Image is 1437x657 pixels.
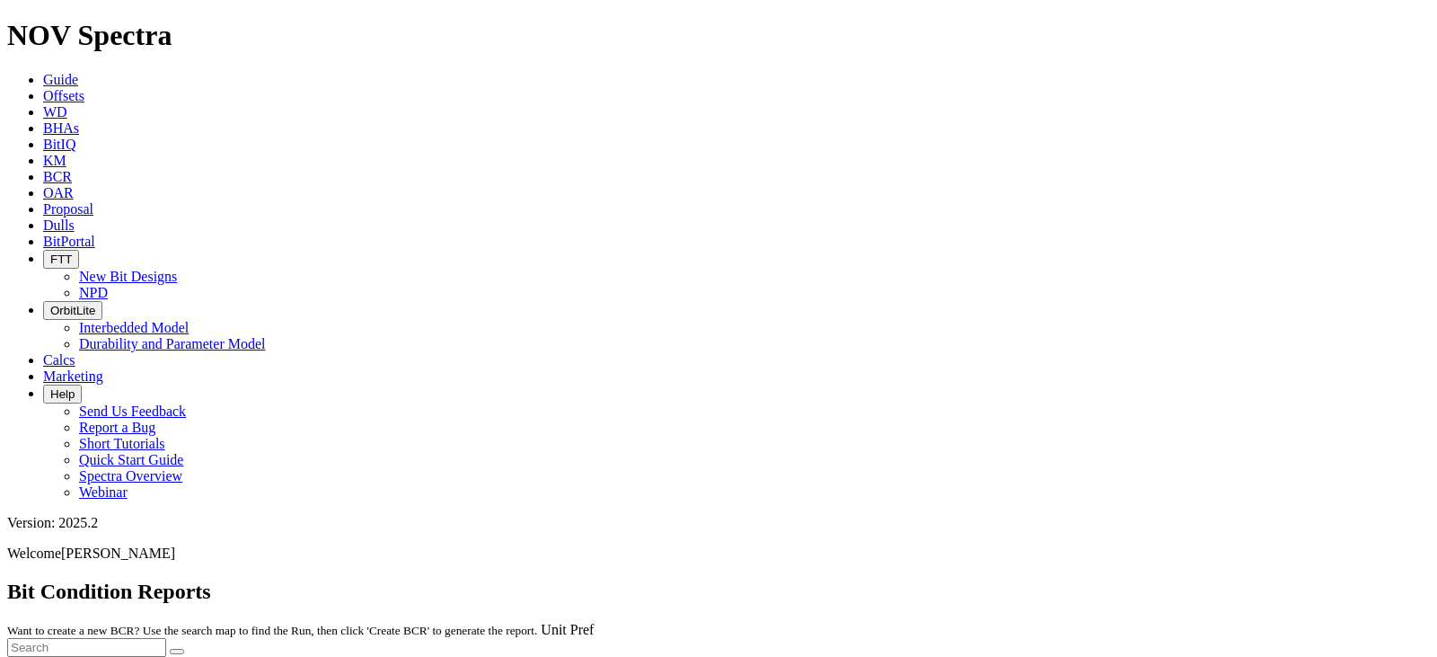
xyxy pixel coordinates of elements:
a: Send Us Feedback [79,404,186,419]
button: OrbitLite [43,301,102,320]
p: Welcome [7,546,1430,562]
h1: NOV Spectra [7,19,1430,52]
a: BitPortal [43,234,95,249]
div: Version: 2025.2 [7,515,1430,531]
a: Webinar [79,484,128,500]
span: OrbitLite [50,304,95,317]
a: BitIQ [43,137,75,152]
input: Search [7,638,166,657]
span: FTT [50,253,72,266]
a: BCR [43,169,72,184]
a: Quick Start Guide [79,452,183,467]
h2: Bit Condition Reports [7,580,1430,604]
a: Marketing [43,368,103,384]
span: Help [50,387,75,401]
a: WD [43,104,67,120]
a: Unit Pref [541,622,594,637]
a: Report a Bug [79,420,155,435]
span: [PERSON_NAME] [61,546,175,561]
a: Dulls [43,218,75,233]
a: Offsets [43,88,84,103]
a: Spectra Overview [79,468,182,484]
a: KM [43,153,66,168]
a: OAR [43,185,74,200]
button: FTT [43,250,79,269]
a: BHAs [43,120,79,136]
a: Guide [43,72,78,87]
a: Durability and Parameter Model [79,336,266,351]
a: Calcs [43,352,75,368]
a: Proposal [43,201,93,217]
a: NPD [79,285,108,300]
a: Short Tutorials [79,436,165,451]
a: New Bit Designs [79,269,177,284]
button: Help [43,385,82,404]
small: Want to create a new BCR? Use the search map to find the Run, then click 'Create BCR' to generate... [7,624,537,637]
a: Interbedded Model [79,320,189,335]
